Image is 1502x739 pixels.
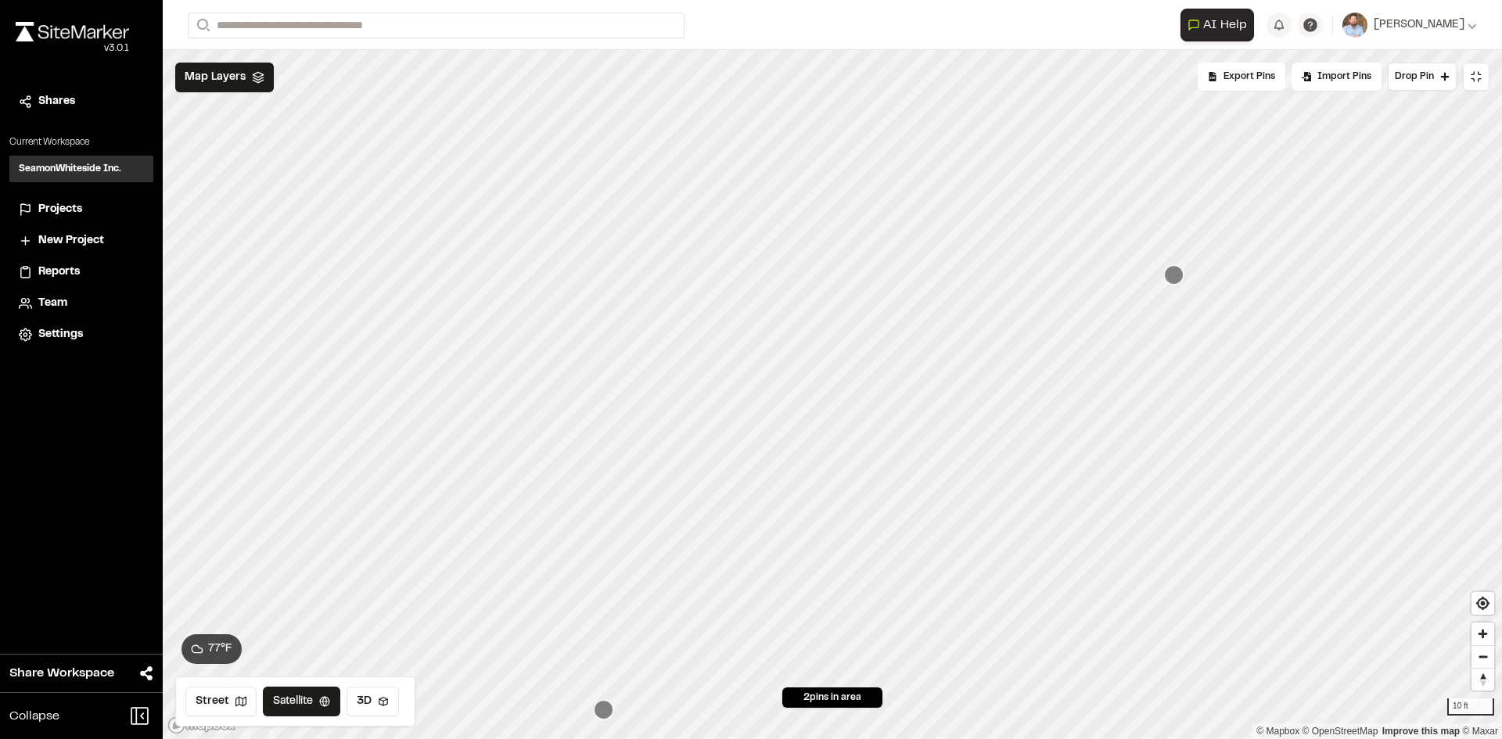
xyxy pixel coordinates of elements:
[19,326,144,343] a: Settings
[1180,9,1254,41] button: Open AI Assistant
[1471,646,1494,668] span: Zoom out
[185,687,257,716] button: Street
[9,135,153,149] p: Current Workspace
[1462,726,1498,737] a: Maxar
[181,634,242,664] button: 77°F
[1471,645,1494,668] button: Zoom out
[19,264,144,281] a: Reports
[1303,726,1378,737] a: OpenStreetMap
[1342,13,1477,38] button: [PERSON_NAME]
[594,700,614,720] div: Map marker
[1382,726,1460,737] a: Map feedback
[803,691,861,705] span: 2 pins in area
[167,716,236,734] a: Mapbox logo
[19,201,144,218] a: Projects
[208,640,232,658] span: 77 ° F
[1198,63,1285,91] div: No pins available to export
[188,13,216,38] button: Search
[19,93,144,110] a: Shares
[347,687,399,716] button: 3D
[38,232,104,249] span: New Project
[1395,70,1434,84] span: Drop Pin
[1388,63,1457,91] button: Drop Pin
[1447,698,1494,716] div: 10 ft
[1471,668,1494,691] button: Reset bearing to north
[1256,726,1299,737] a: Mapbox
[19,295,144,312] a: Team
[38,326,83,343] span: Settings
[163,50,1502,739] canvas: Map
[263,687,340,716] button: Satellite
[16,41,129,56] div: Oh geez...please don't...
[1317,70,1371,84] span: Import Pins
[1180,9,1260,41] div: Open AI Assistant
[38,295,67,312] span: Team
[19,162,121,176] h3: SeamonWhiteside Inc.
[1471,592,1494,615] button: Find my location
[1471,622,1494,645] button: Zoom in
[38,201,82,218] span: Projects
[1471,669,1494,691] span: Reset bearing to north
[9,664,114,683] span: Share Workspace
[9,707,59,726] span: Collapse
[19,232,144,249] a: New Project
[1342,13,1367,38] img: User
[38,264,80,281] span: Reports
[1374,16,1464,34] span: [PERSON_NAME]
[1224,70,1275,84] span: Export Pins
[185,69,246,86] span: Map Layers
[16,22,129,41] img: rebrand.png
[38,93,75,110] span: Shares
[1164,265,1184,285] div: Map marker
[1203,16,1247,34] span: AI Help
[1292,63,1382,91] div: Import Pins into your project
